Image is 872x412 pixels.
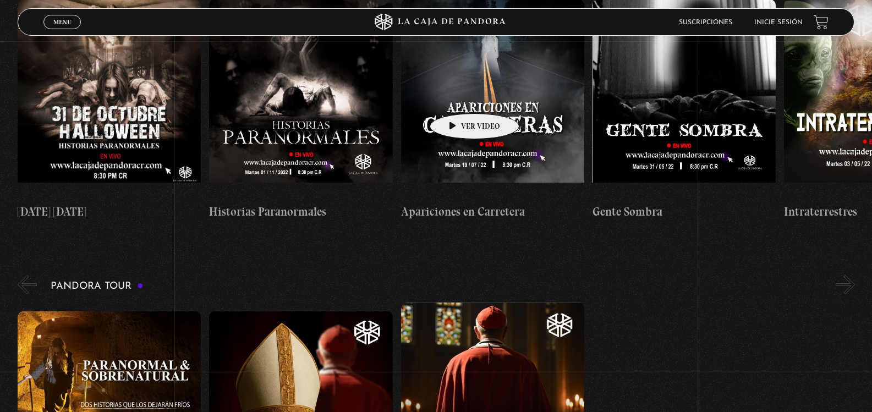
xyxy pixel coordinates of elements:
[814,14,829,29] a: View your shopping cart
[754,19,803,26] a: Inicie sesión
[51,281,144,292] h3: Pandora Tour
[836,275,855,294] button: Next
[593,203,776,221] h4: Gente Sombra
[209,203,392,221] h4: Historias Paranormales
[53,19,72,25] span: Menu
[401,203,584,221] h4: Apariciones en Carretera
[18,275,37,294] button: Previous
[50,28,75,36] span: Cerrar
[18,203,201,221] h4: [DATE] [DATE]
[679,19,732,26] a: Suscripciones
